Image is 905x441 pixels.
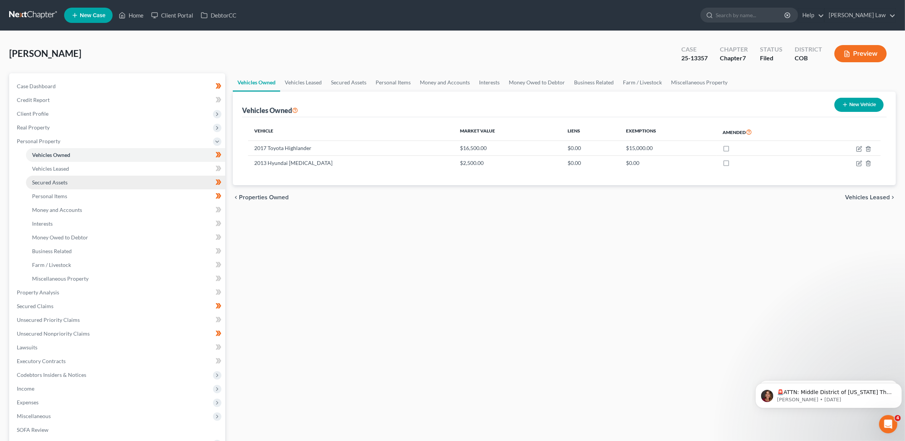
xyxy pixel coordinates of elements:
[454,141,561,155] td: $16,500.00
[795,45,822,54] div: District
[11,341,225,354] a: Lawsuits
[752,367,905,420] iframe: Intercom notifications message
[799,8,824,22] a: Help
[26,272,225,286] a: Miscellaneous Property
[9,48,81,59] span: [PERSON_NAME]
[504,73,569,92] a: Money Owed to Debtor
[17,83,56,89] span: Case Dashboard
[233,73,280,92] a: Vehicles Owned
[760,45,782,54] div: Status
[834,45,887,62] button: Preview
[11,79,225,93] a: Case Dashboard
[239,194,289,200] span: Properties Owned
[845,194,896,200] button: Vehicles Leased chevron_right
[681,54,708,63] div: 25-13357
[248,123,454,141] th: Vehicle
[233,194,239,200] i: chevron_left
[26,162,225,176] a: Vehicles Leased
[26,244,225,258] a: Business Related
[17,317,80,323] span: Unsecured Priority Claims
[834,98,884,112] button: New Vehicle
[17,385,34,392] span: Income
[32,248,72,254] span: Business Related
[32,275,89,282] span: Miscellaneous Property
[17,289,59,296] span: Property Analysis
[32,165,69,172] span: Vehicles Leased
[760,54,782,63] div: Filed
[242,106,298,115] div: Vehicles Owned
[17,372,86,378] span: Codebtors Insiders & Notices
[17,110,48,117] span: Client Profile
[17,330,90,337] span: Unsecured Nonpriority Claims
[666,73,732,92] a: Miscellaneous Property
[11,93,225,107] a: Credit Report
[32,262,71,268] span: Farm / Livestock
[17,358,66,364] span: Executory Contracts
[716,123,811,141] th: Amended
[17,426,48,433] span: SOFA Review
[26,176,225,189] a: Secured Assets
[11,327,225,341] a: Unsecured Nonpriority Claims
[562,141,620,155] td: $0.00
[26,231,225,244] a: Money Owed to Debtor
[326,73,371,92] a: Secured Assets
[720,45,748,54] div: Chapter
[562,155,620,170] td: $0.00
[248,155,454,170] td: 2013 Hyundai [MEDICAL_DATA]
[80,13,105,18] span: New Case
[32,207,82,213] span: Money and Accounts
[742,54,746,61] span: 7
[890,194,896,200] i: chevron_right
[825,8,895,22] a: [PERSON_NAME] Law
[716,8,786,22] input: Search by name...
[32,152,70,158] span: Vehicles Owned
[454,123,561,141] th: Market Value
[115,8,147,22] a: Home
[17,413,51,419] span: Miscellaneous
[32,193,67,199] span: Personal Items
[26,148,225,162] a: Vehicles Owned
[17,97,50,103] span: Credit Report
[26,217,225,231] a: Interests
[720,54,748,63] div: Chapter
[371,73,415,92] a: Personal Items
[11,423,225,437] a: SOFA Review
[569,73,618,92] a: Business Related
[681,45,708,54] div: Case
[17,124,50,131] span: Real Property
[248,141,454,155] td: 2017 Toyota Highlander
[17,303,53,309] span: Secured Claims
[454,155,561,170] td: $2,500.00
[879,415,897,433] iframe: Intercom live chat
[11,354,225,368] a: Executory Contracts
[233,194,289,200] button: chevron_left Properties Owned
[474,73,504,92] a: Interests
[17,399,39,405] span: Expenses
[11,313,225,327] a: Unsecured Priority Claims
[620,141,716,155] td: $15,000.00
[26,203,225,217] a: Money and Accounts
[618,73,666,92] a: Farm / Livestock
[17,344,37,351] span: Lawsuits
[845,194,890,200] span: Vehicles Leased
[32,179,68,186] span: Secured Assets
[415,73,474,92] a: Money and Accounts
[32,220,53,227] span: Interests
[26,189,225,203] a: Personal Items
[197,8,240,22] a: DebtorCC
[147,8,197,22] a: Client Portal
[11,299,225,313] a: Secured Claims
[562,123,620,141] th: Liens
[11,286,225,299] a: Property Analysis
[620,155,716,170] td: $0.00
[895,415,901,421] span: 4
[280,73,326,92] a: Vehicles Leased
[26,258,225,272] a: Farm / Livestock
[32,234,88,241] span: Money Owed to Debtor
[17,138,60,144] span: Personal Property
[795,54,822,63] div: COB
